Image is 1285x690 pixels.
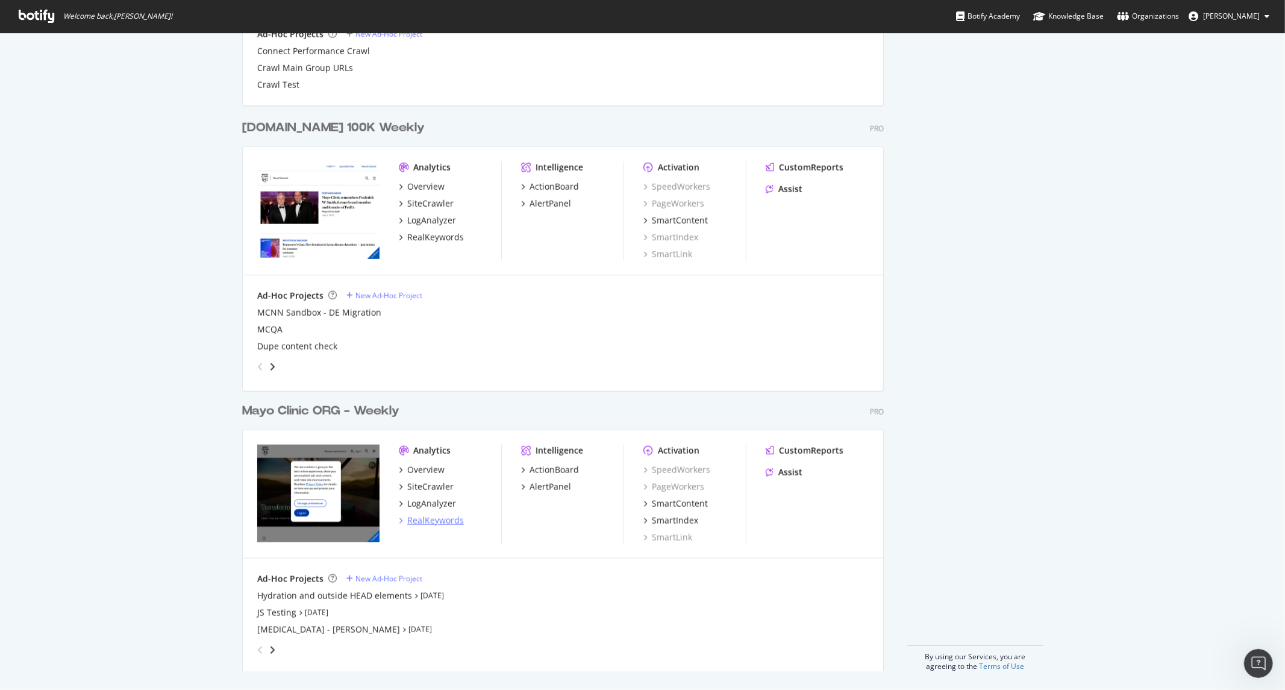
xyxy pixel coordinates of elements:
a: [DATE] [421,591,444,601]
div: angle-left [252,357,268,377]
div: RealKeywords [407,515,464,527]
a: LogAnalyzer [399,498,456,510]
div: ActionBoard [530,464,579,476]
div: Overview [407,181,445,193]
a: JS Testing [257,607,296,619]
div: Overview [407,464,445,476]
a: SiteCrawler [399,481,454,493]
a: PageWorkers [643,198,704,210]
a: SmartContent [643,498,708,510]
a: SpeedWorkers [643,181,710,193]
div: Assist [778,183,802,195]
div: Ad-Hoc Projects [257,28,324,40]
a: AlertPanel [521,198,571,210]
div: SiteCrawler [407,198,454,210]
a: Dupe content check [257,340,337,353]
img: newsnetwork.mayoclinic.org [257,162,380,259]
a: SpeedWorkers [643,464,710,476]
div: RealKeywords [407,231,464,243]
a: Overview [399,181,445,193]
a: Terms of Use [979,661,1024,671]
div: Activation [658,162,699,174]
div: Botify Academy [956,10,1020,22]
div: Ad-Hoc Projects [257,290,324,302]
div: SmartIndex [652,515,698,527]
a: SmartLink [643,248,692,260]
a: SmartIndex [643,231,698,243]
div: Mayo Clinic ORG - Weekly [242,403,399,420]
a: Assist [766,466,802,478]
a: Mayo Clinic ORG - Weekly [242,403,404,420]
div: New Ad-Hoc Project [355,574,422,584]
a: Assist [766,183,802,195]
img: mayoclinic.org [257,445,380,542]
a: SmartIndex [643,515,698,527]
a: PageWorkers [643,481,704,493]
span: Welcome back, [PERSON_NAME] ! [63,11,172,21]
div: Organizations [1117,10,1179,22]
div: Activation [658,445,699,457]
div: SmartContent [652,498,708,510]
a: Crawl Test [257,79,299,91]
a: LogAnalyzer [399,215,456,227]
a: Overview [399,464,445,476]
a: RealKeywords [399,515,464,527]
div: By using our Services, you are agreeing to the [907,645,1043,671]
div: Assist [778,466,802,478]
div: SiteCrawler [407,481,454,493]
div: [DOMAIN_NAME] 100K Weekly [242,119,425,137]
a: New Ad-Hoc Project [346,574,422,584]
div: LogAnalyzer [407,215,456,227]
div: Knowledge Base [1033,10,1104,22]
a: [DATE] [408,624,432,635]
a: CustomReports [766,162,843,174]
a: AlertPanel [521,481,571,493]
a: New Ad-Hoc Project [346,290,422,301]
button: [PERSON_NAME] [1179,7,1279,26]
a: [MEDICAL_DATA] - [PERSON_NAME] [257,624,400,636]
a: ActionBoard [521,181,579,193]
a: [DOMAIN_NAME] 100K Weekly [242,119,430,137]
div: Pro [870,407,884,417]
a: SmartContent [643,215,708,227]
div: angle-right [268,644,277,656]
div: Pro [870,124,884,134]
a: MCQA [257,324,283,336]
a: [DATE] [305,607,328,618]
div: CustomReports [779,162,843,174]
a: SiteCrawler [399,198,454,210]
div: Intelligence [536,445,583,457]
span: Jose Fausto Martinez [1203,11,1260,21]
div: New Ad-Hoc Project [355,29,422,39]
div: New Ad-Hoc Project [355,290,422,301]
div: Intelligence [536,162,583,174]
a: CustomReports [766,445,843,457]
a: Connect Performance Crawl [257,45,370,57]
a: Crawl Main Group URLs [257,62,353,74]
div: SmartContent [652,215,708,227]
a: New Ad-Hoc Project [346,29,422,39]
div: angle-right [268,361,277,373]
a: Hydration and outside HEAD elements [257,590,412,602]
div: CustomReports [779,445,843,457]
div: Analytics [413,445,451,457]
a: MCNN Sandbox - DE Migration [257,307,381,319]
a: SmartLink [643,532,692,544]
a: RealKeywords [399,231,464,243]
iframe: Intercom live chat [1244,649,1273,678]
div: Ad-Hoc Projects [257,573,324,585]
